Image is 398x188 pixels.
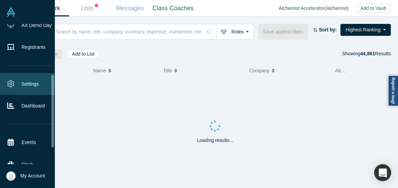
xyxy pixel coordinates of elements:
[335,68,367,73] span: Alchemist Role
[249,63,328,78] button: Company
[163,63,242,78] button: Title
[110,0,150,16] a: Messages
[356,3,391,13] button: Add to Vault
[6,171,45,181] button: My Account
[93,63,106,78] span: Name
[360,51,375,56] strong: 44,861
[340,24,391,36] button: Highest Ranking
[360,51,391,56] span: Results
[197,137,233,144] p: Loading results...
[216,24,254,40] button: Roles
[342,49,391,59] div: Showing
[249,63,270,78] span: Company
[319,27,337,32] strong: Sort by:
[6,171,16,181] img: India Michael's Account
[55,24,202,40] input: Search by name, title, company, summary, expertise, investment criteria or topics of focus
[93,63,156,78] button: Name
[279,5,356,12] div: Alchemist Accelerator ( Alchemist )
[150,0,196,16] a: Class Coaches
[69,0,110,16] a: Lists
[67,49,99,59] button: Add to List
[20,172,45,179] span: My Account
[6,7,16,17] img: Alchemist Vault Logo
[258,24,308,40] button: Save applied filters
[388,75,398,106] a: Report a bug!
[163,63,172,78] span: Title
